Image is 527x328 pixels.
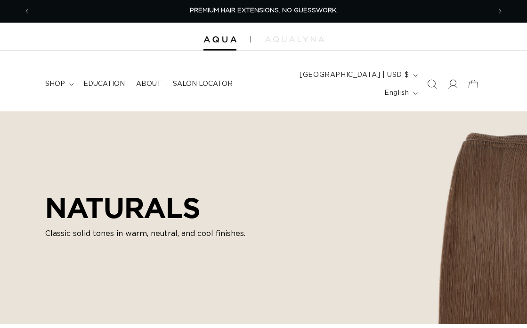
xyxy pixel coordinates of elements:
[40,74,78,94] summary: shop
[190,8,338,14] span: PREMIUM HAIR EXTENSIONS. NO GUESSWORK.
[45,191,257,224] h2: NATURALS
[490,2,511,20] button: Next announcement
[422,74,442,94] summary: Search
[203,36,236,43] img: Aqua Hair Extensions
[83,80,125,88] span: Education
[265,36,324,42] img: aqualyna.com
[300,70,409,80] span: [GEOGRAPHIC_DATA] | USD $
[379,84,422,102] button: English
[384,88,409,98] span: English
[294,66,422,84] button: [GEOGRAPHIC_DATA] | USD $
[167,74,238,94] a: Salon Locator
[173,80,233,88] span: Salon Locator
[45,80,65,88] span: shop
[45,228,257,239] p: Classic solid tones in warm, neutral, and cool finishes.
[16,2,37,20] button: Previous announcement
[78,74,130,94] a: Education
[130,74,167,94] a: About
[136,80,162,88] span: About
